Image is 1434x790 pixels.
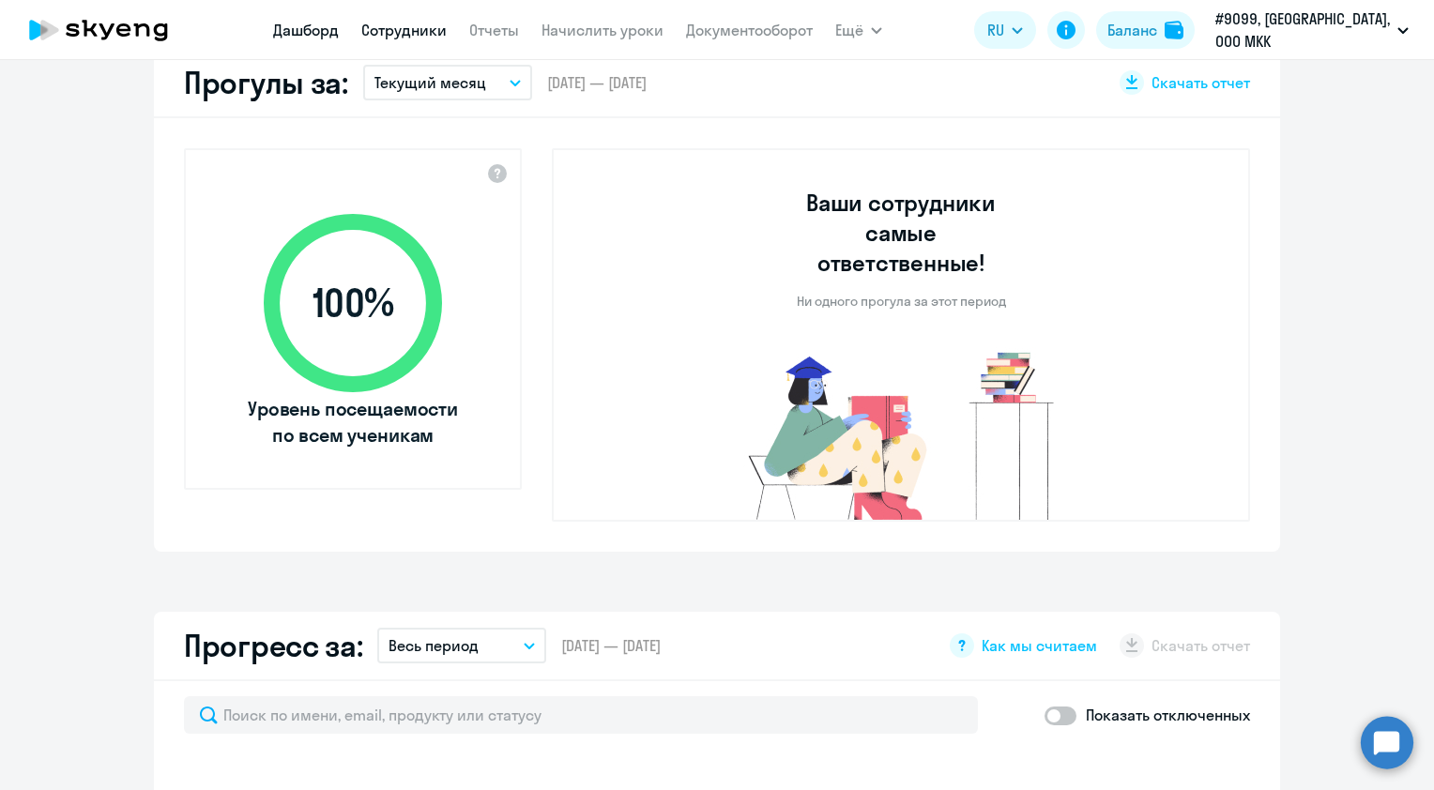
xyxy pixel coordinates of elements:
[389,634,479,657] p: Весь период
[1165,21,1183,39] img: balance
[974,11,1036,49] button: RU
[987,19,1004,41] span: RU
[363,65,532,100] button: Текущий месяц
[377,628,546,663] button: Весь период
[713,347,1090,520] img: no-truants
[184,627,362,664] h2: Прогресс за:
[184,696,978,734] input: Поиск по имени, email, продукту или статусу
[835,11,882,49] button: Ещё
[797,293,1006,310] p: Ни одного прогула за этот период
[1206,8,1418,53] button: #9099, [GEOGRAPHIC_DATA], ООО МКК
[781,188,1022,278] h3: Ваши сотрудники самые ответственные!
[245,396,461,448] span: Уровень посещаемости по всем ученикам
[273,21,339,39] a: Дашборд
[184,64,348,101] h2: Прогулы за:
[1215,8,1390,53] p: #9099, [GEOGRAPHIC_DATA], ООО МКК
[982,635,1097,656] span: Как мы считаем
[374,71,486,94] p: Текущий месяц
[245,281,461,326] span: 100 %
[1107,19,1157,41] div: Баланс
[561,635,661,656] span: [DATE] — [DATE]
[469,21,519,39] a: Отчеты
[1152,72,1250,93] span: Скачать отчет
[361,21,447,39] a: Сотрудники
[542,21,664,39] a: Начислить уроки
[1096,11,1195,49] button: Балансbalance
[686,21,813,39] a: Документооборот
[547,72,647,93] span: [DATE] — [DATE]
[835,19,863,41] span: Ещё
[1086,704,1250,726] p: Показать отключенных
